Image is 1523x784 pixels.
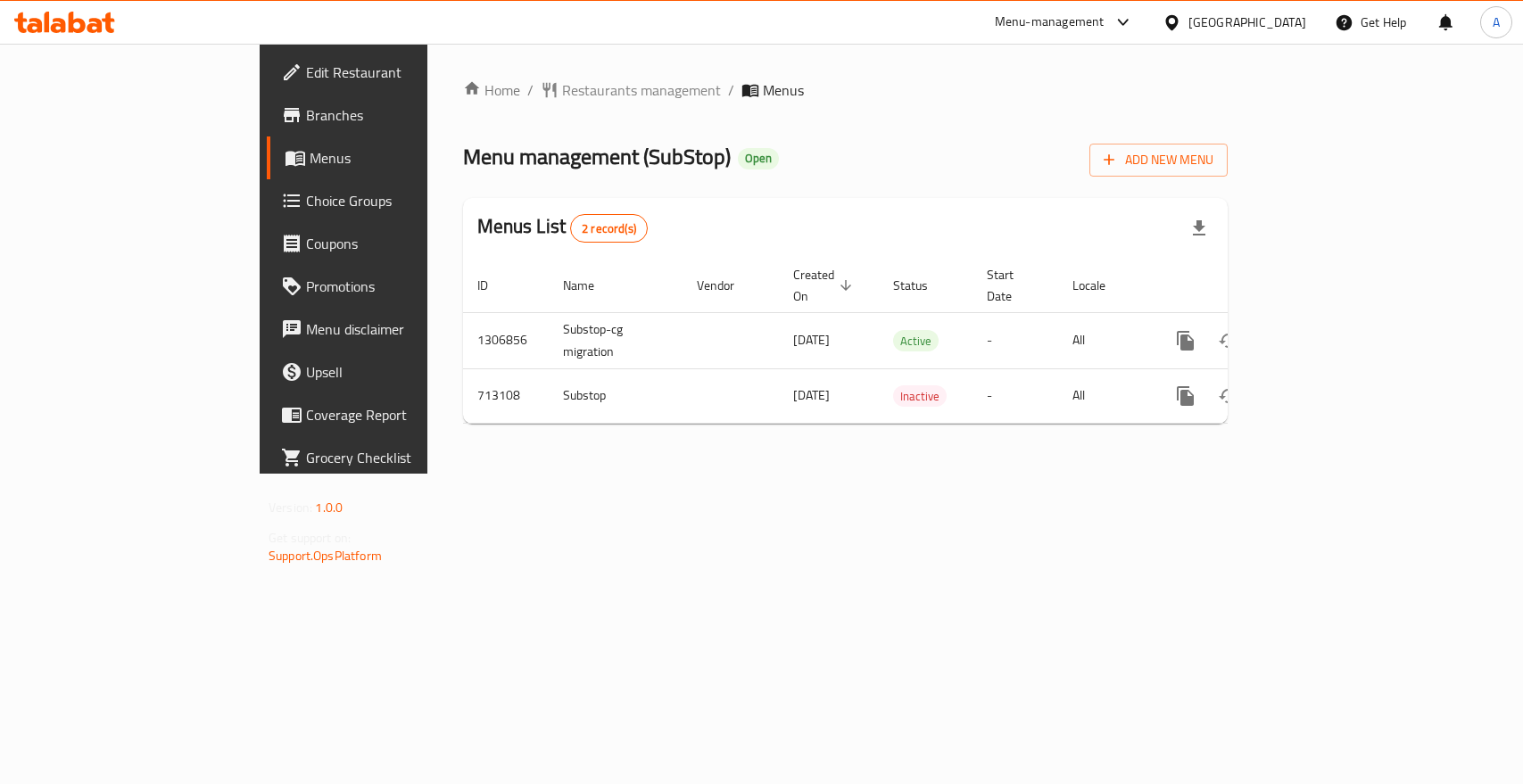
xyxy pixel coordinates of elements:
div: Export file [1178,207,1221,250]
span: [DATE] [793,384,830,407]
span: Version: [269,496,312,519]
span: Promotions [306,276,500,297]
div: [GEOGRAPHIC_DATA] [1188,12,1306,32]
td: Substop-cg migration [549,312,683,368]
button: Add New Menu [1089,144,1228,177]
span: A [1493,12,1500,32]
span: Status [893,275,951,296]
a: Edit Restaurant [267,51,514,94]
button: more [1164,319,1207,362]
nav: breadcrumb [463,79,1228,101]
span: Created On [793,264,857,307]
span: Add New Menu [1104,149,1213,171]
div: Open [738,148,779,169]
span: Choice Groups [306,190,500,211]
span: Start Date [987,264,1037,307]
li: / [527,79,534,101]
th: Actions [1150,259,1350,313]
span: 1.0.0 [315,496,343,519]
span: Menus [310,147,500,169]
a: Restaurants management [541,79,721,101]
span: ID [477,275,511,296]
span: Name [563,275,617,296]
div: Menu-management [995,12,1105,33]
button: Change Status [1207,375,1250,417]
span: Menu management ( SubStop ) [463,136,731,177]
td: Substop [549,368,683,423]
span: Locale [1072,275,1129,296]
span: Vendor [697,275,757,296]
span: Inactive [893,386,947,407]
span: Get support on: [269,526,351,549]
span: Edit Restaurant [306,62,500,83]
table: enhanced table [463,259,1350,424]
a: Branches [267,94,514,136]
span: Grocery Checklist [306,447,500,468]
span: Restaurants management [562,79,721,101]
a: Upsell [267,351,514,393]
div: Inactive [893,385,947,407]
span: [DATE] [793,328,830,351]
span: Coupons [306,233,500,254]
span: Menu disclaimer [306,318,500,340]
td: All [1058,368,1150,423]
a: Support.OpsPlatform [269,544,382,567]
h2: Menus List [477,213,648,243]
td: - [973,368,1058,423]
span: Upsell [306,361,500,383]
button: more [1164,375,1207,417]
span: Branches [306,104,500,126]
a: Coupons [267,222,514,265]
span: 2 record(s) [571,220,647,237]
li: / [728,79,734,101]
a: Coverage Report [267,393,514,436]
span: Open [738,151,779,166]
span: Active [893,331,939,351]
div: Total records count [570,214,648,243]
button: Change Status [1207,319,1250,362]
td: All [1058,312,1150,368]
a: Menus [267,136,514,179]
td: - [973,312,1058,368]
a: Menu disclaimer [267,308,514,351]
div: Active [893,330,939,351]
a: Promotions [267,265,514,308]
a: Grocery Checklist [267,436,514,479]
span: Menus [763,79,804,101]
span: Coverage Report [306,404,500,425]
a: Choice Groups [267,179,514,222]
